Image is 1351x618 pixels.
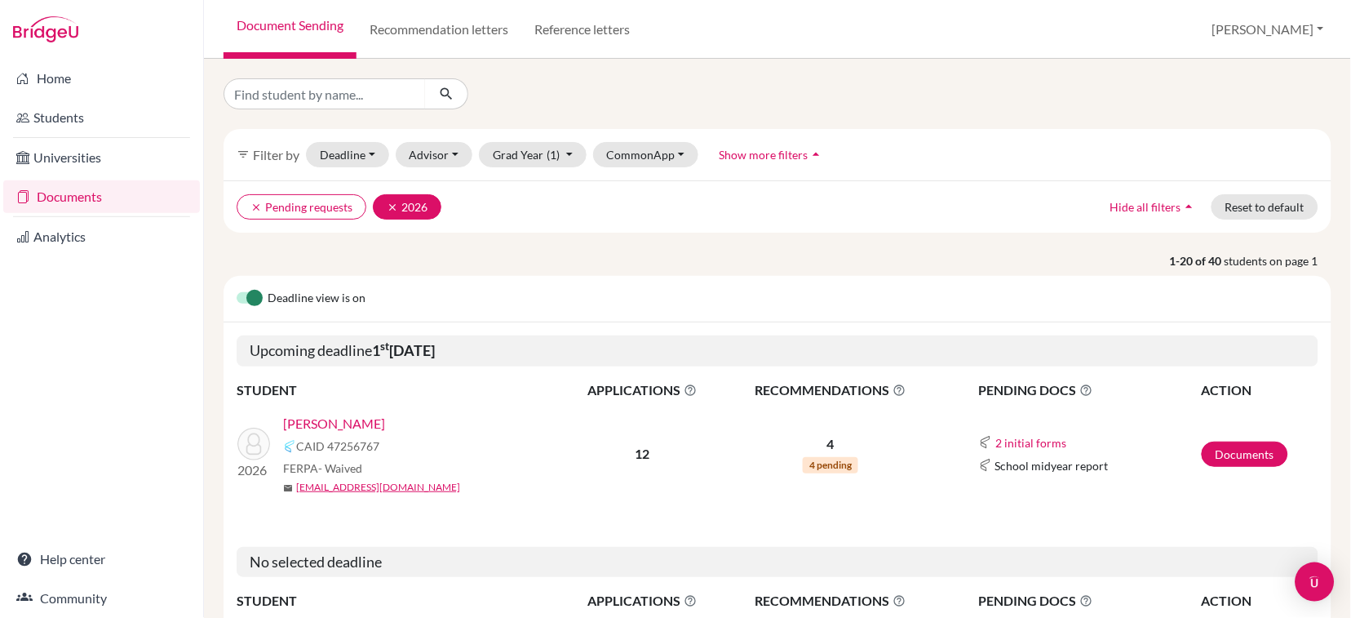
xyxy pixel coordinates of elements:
b: 12 [635,446,649,461]
span: FERPA [283,460,362,477]
a: Analytics [3,220,200,253]
button: CommonApp [593,142,699,167]
a: Documents [3,180,200,213]
span: PENDING DOCS [979,591,1200,611]
a: Universities [3,141,200,174]
div: Open Intercom Messenger [1296,562,1335,602]
img: Common App logo [979,459,992,472]
a: Help center [3,543,200,576]
span: RECOMMENDATIONS [723,380,939,400]
sup: st [380,340,389,353]
button: Grad Year(1) [479,142,587,167]
button: Advisor [396,142,473,167]
th: STUDENT [237,380,563,401]
th: ACTION [1201,590,1318,611]
a: Students [3,101,200,134]
button: Hide all filtersarrow_drop_up [1096,194,1211,220]
span: mail [283,483,293,493]
a: Home [3,62,200,95]
span: School midyear report [995,457,1109,474]
button: clear2026 [373,194,441,220]
span: RECOMMENDATIONS [723,591,939,611]
i: clear [250,202,262,213]
img: Common App logo [979,436,992,449]
p: 2026 [237,460,270,480]
span: APPLICATIONS [564,380,721,400]
img: Common App logo [283,440,296,453]
i: arrow_drop_up [1181,198,1198,215]
i: clear [387,202,398,213]
a: Community [3,582,200,615]
a: [EMAIL_ADDRESS][DOMAIN_NAME] [296,480,460,495]
button: clearPending requests [237,194,366,220]
span: 4 pending [803,457,858,474]
span: Filter by [253,147,299,162]
input: Find student by name... [224,78,426,109]
th: STUDENT [237,590,563,611]
span: Show more filters [719,148,808,162]
span: CAID 47256767 [296,438,379,455]
button: Deadline [306,142,389,167]
a: [PERSON_NAME] [283,414,385,433]
i: arrow_drop_up [808,146,824,162]
span: Hide all filters [1110,200,1181,214]
button: Reset to default [1211,194,1318,220]
span: Deadline view is on [268,289,365,309]
h5: No selected deadline [237,547,1318,578]
button: 2 initial forms [995,433,1068,452]
a: Documents [1202,442,1288,467]
span: students on page 1 [1225,252,1331,269]
th: ACTION [1201,380,1318,401]
b: 1 [DATE] [372,341,435,359]
span: PENDING DOCS [979,380,1200,400]
p: 4 [723,434,939,454]
button: Show more filtersarrow_drop_up [705,142,838,167]
img: Chaudhry, Kiruba [237,428,270,460]
button: [PERSON_NAME] [1205,14,1331,45]
h5: Upcoming deadline [237,336,1318,367]
span: (1) [547,148,560,162]
span: APPLICATIONS [564,591,721,611]
i: filter_list [237,148,250,161]
span: - Waived [318,461,362,475]
strong: 1-20 of 40 [1170,252,1225,269]
img: Bridge-U [13,16,78,42]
